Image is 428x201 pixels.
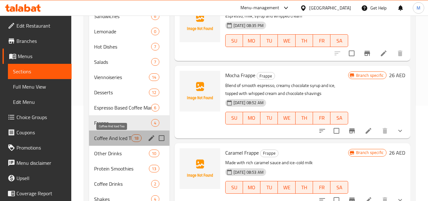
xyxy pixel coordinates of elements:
[393,123,408,138] button: show more
[89,9,169,24] div: Sandwiches6
[8,94,72,110] a: Edit Menu
[280,183,293,192] span: WE
[16,129,67,136] span: Coupons
[246,36,258,45] span: MO
[260,34,278,47] button: TU
[3,186,72,201] a: Coverage Report
[89,70,169,85] div: Viennoiseries14
[278,34,295,47] button: WE
[389,148,405,157] h6: 26 AED
[151,181,159,187] span: 2
[94,150,149,157] div: Other Drinks
[278,112,295,124] button: WE
[231,169,266,175] span: [DATE] 08:53 AM
[16,144,67,151] span: Promotions
[147,133,156,143] button: edit
[3,171,72,186] a: Upsell
[149,73,159,81] div: items
[360,46,375,61] button: Branch-specific-item
[246,113,258,123] span: MO
[149,150,159,157] div: items
[16,174,67,182] span: Upsell
[149,74,159,80] span: 14
[151,104,159,111] div: items
[16,190,67,197] span: Coverage Report
[8,64,72,79] a: Sections
[389,71,405,80] h6: 26 AED
[298,113,310,123] span: TH
[225,112,243,124] button: SU
[260,150,278,157] span: Frappe
[333,36,345,45] span: SA
[228,183,240,192] span: SU
[131,135,141,141] span: 18
[151,29,159,35] span: 0
[315,123,330,138] button: sort-choices
[94,119,151,127] span: Frappe
[89,54,169,70] div: Salads7
[89,161,169,176] div: Protein Smoothies13
[345,47,358,60] span: Select to update
[151,43,159,50] div: items
[94,180,151,188] span: Coffee Drinks
[89,176,169,191] div: Coffee Drinks2
[246,183,258,192] span: MO
[151,120,159,126] span: 4
[16,159,67,167] span: Menu disclaimer
[396,127,404,135] svg: Show Choices
[89,24,169,39] div: Lemonade0
[180,148,220,189] img: Caramel Frappe
[330,181,348,194] button: SA
[13,68,67,75] span: Sections
[225,159,348,167] p: Made with rich caramel sauce and ice-cold milk
[330,112,348,124] button: SA
[151,44,159,50] span: 7
[149,165,159,172] div: items
[354,72,386,78] span: Branch specific
[365,127,372,135] a: Edit menu item
[94,89,149,96] div: Desserts
[377,123,393,138] button: delete
[417,4,420,11] span: M
[278,181,295,194] button: WE
[354,150,386,156] span: Branch specific
[180,71,220,111] img: Mocha Frappe
[344,123,360,138] button: Branch-specific-item
[333,183,345,192] span: SA
[89,131,169,146] div: Coffee And Iced Tea18edit
[89,100,169,115] div: Espresso Based Coffee Manual Brewed6
[225,148,259,157] span: Caramel Frappe
[240,4,279,12] div: Menu-management
[296,112,313,124] button: TH
[313,34,330,47] button: FR
[3,155,72,171] a: Menu disclaimer
[330,34,348,47] button: SA
[149,89,159,96] div: items
[94,73,149,81] span: Viennoiseries
[260,112,278,124] button: TU
[380,50,387,57] a: Edit menu item
[180,2,220,42] img: Classic Frappe
[94,58,151,66] span: Salads
[151,58,159,66] div: items
[225,181,243,194] button: SU
[94,104,151,111] span: Espresso Based Coffee Manual Brewed
[260,181,278,194] button: TU
[89,85,169,100] div: Desserts12
[309,4,351,11] div: [GEOGRAPHIC_DATA]
[94,165,149,172] div: Protein Smoothies
[313,181,330,194] button: FR
[257,72,275,80] span: Frappe
[151,59,159,65] span: 7
[3,140,72,155] a: Promotions
[3,110,72,125] a: Choice Groups
[149,90,159,96] span: 12
[94,28,151,35] span: Lemonade
[296,34,313,47] button: TH
[3,18,72,33] a: Edit Restaurant
[3,125,72,140] a: Coupons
